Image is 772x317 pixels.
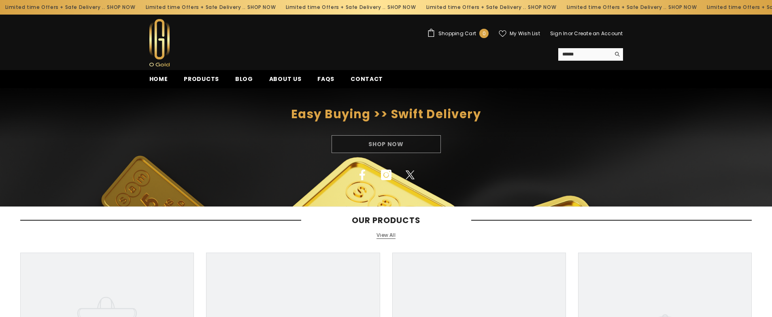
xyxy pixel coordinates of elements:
a: SHOP NOW [105,3,133,12]
a: My Wish List [499,30,540,37]
a: View All [376,232,396,239]
a: Blog [227,74,261,88]
span: Products [184,75,219,83]
a: Sign In [550,30,568,37]
div: Limited time Offers + Safe Delivery .. [278,1,419,14]
span: My Wish List [510,31,540,36]
a: Contact [342,74,391,88]
a: Create an Account [574,30,623,37]
a: Home [141,74,176,88]
span: FAQs [317,75,334,83]
div: Limited time Offers + Safe Delivery .. [419,1,559,14]
a: SHOP NOW [666,3,694,12]
a: SHOP NOW [525,3,554,12]
span: Home [149,75,168,83]
span: Shopping Cart [438,31,476,36]
span: About us [269,75,302,83]
summary: Search [558,48,623,61]
a: About us [261,74,310,88]
a: FAQs [309,74,342,88]
span: Our Products [301,215,471,225]
span: or [568,30,573,37]
div: Limited time Offers + Safe Delivery .. [559,1,700,14]
span: Contact [351,75,383,83]
a: SHOP NOW [245,3,273,12]
img: Ogold Shop [149,19,170,66]
button: Search [610,48,623,60]
a: Products [176,74,227,88]
span: 0 [483,29,486,38]
span: Blog [235,75,253,83]
a: Shopping Cart [427,29,489,38]
a: SHOP NOW [385,3,414,12]
div: Limited time Offers + Safe Delivery .. [138,1,279,14]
